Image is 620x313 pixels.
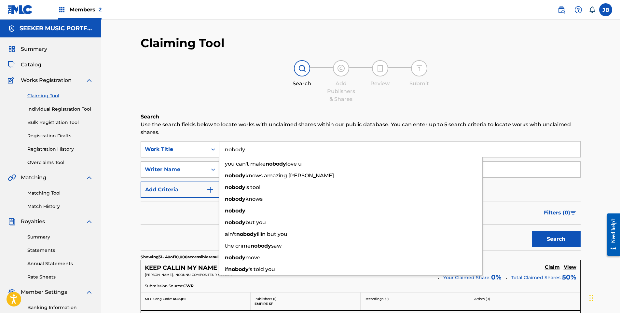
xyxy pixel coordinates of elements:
p: Publishers ( 1 ) [255,296,356,301]
span: Members [70,6,102,13]
a: Rate Sheets [27,274,93,280]
h5: Claim [545,264,560,270]
p: Showing 31 - 40 of 10,000 accessible results (Total 222,216 ) [141,254,250,260]
img: help [574,6,582,14]
iframe: Resource Center [602,208,620,261]
span: love u [286,161,302,167]
span: move [245,254,260,261]
span: the crime [225,243,251,249]
img: filter [571,211,576,215]
strong: nobody [225,172,245,179]
span: if [225,266,228,272]
span: but you [245,219,266,225]
span: knows [245,196,263,202]
span: Your Claimed Share: [443,274,490,281]
p: Recordings ( 0 ) [365,296,466,301]
span: Summary [21,45,47,53]
a: Annual Statements [27,260,93,267]
a: Registration Drafts [27,132,93,139]
a: CatalogCatalog [8,61,41,69]
div: Notifications [589,7,595,13]
img: expand [85,174,93,182]
span: saw [271,243,282,249]
div: Submit [403,80,435,88]
img: Catalog [8,61,16,69]
img: expand [85,218,93,225]
a: Match History [27,203,93,210]
h6: Search [141,113,581,121]
h2: Claiming Tool [141,36,225,50]
a: Individual Registration Tool [27,106,93,113]
img: Royalties [8,218,16,225]
a: View [564,264,576,271]
a: SummarySummary [8,45,47,53]
span: 2 [99,7,102,13]
button: Add Criteria [141,182,219,198]
a: Summary [27,234,93,240]
a: Claiming Tool [27,92,93,99]
span: knows amazing [PERSON_NAME] [245,172,334,179]
div: Search [286,80,318,88]
span: Matching [21,174,46,182]
a: Overclaims Tool [27,159,93,166]
img: Top Rightsholders [58,6,66,14]
img: step indicator icon for Add Publishers & Shares [337,64,345,72]
span: [PERSON_NAME], INCONNU COMPOSITEUR AUTEUR [145,273,232,277]
button: Filters (0) [540,205,581,221]
img: Summary [8,45,16,53]
span: you can't make [225,161,266,167]
button: Search [532,231,581,247]
span: 50 % [562,272,576,282]
p: Use the search fields below to locate works with unclaimed shares within our public database. You... [141,121,581,136]
a: Registration History [27,146,93,153]
h5: SEEKER MUSIC PORTFOLIO HOLDCO I LP [20,25,93,32]
h5: View [564,264,576,270]
a: Banking Information [27,304,93,311]
p: EMPIRE SF [255,301,356,306]
div: Work Title [145,145,203,153]
strong: nobody [225,184,245,190]
strong: nobody [236,231,257,237]
strong: nobody [251,243,271,249]
img: expand [85,288,93,296]
span: KC5QHI [173,297,186,301]
img: Member Settings [8,288,16,296]
strong: nobody [228,266,249,272]
img: 9d2ae6d4665cec9f34b9.svg [206,186,214,194]
span: Submission Source: [145,283,183,289]
strong: nobody [225,196,245,202]
a: Bulk Registration Tool [27,119,93,126]
span: Filters ( 0 ) [544,209,570,217]
img: Accounts [8,25,16,33]
a: Matching Tool [27,190,93,197]
span: 's told you [249,266,275,272]
span: Works Registration [21,76,72,84]
span: 's tool [245,184,260,190]
a: Public Search [555,3,568,16]
iframe: Chat Widget [587,282,620,313]
h5: KEEP CALLIN MY NAME [145,264,217,272]
div: Writer Name [145,166,203,173]
span: Member Settings [21,288,67,296]
img: Matching [8,174,16,182]
span: Catalog [21,61,41,69]
img: step indicator icon for Submit [415,64,423,72]
a: Statements [27,247,93,254]
div: User Menu [599,3,612,16]
div: Drag [589,288,593,308]
strong: nobody [266,161,286,167]
span: Royalties [21,218,45,225]
img: Works Registration [8,76,16,84]
div: Add Publishers & Shares [325,80,357,103]
img: step indicator icon for Search [298,64,306,72]
img: MLC Logo [8,5,33,14]
span: CWR [183,283,194,289]
strong: nobody [225,208,245,214]
span: illin but you [257,231,287,237]
span: MLC Song Code: [145,297,172,301]
div: Review [364,80,396,88]
form: Search Form [141,141,581,251]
